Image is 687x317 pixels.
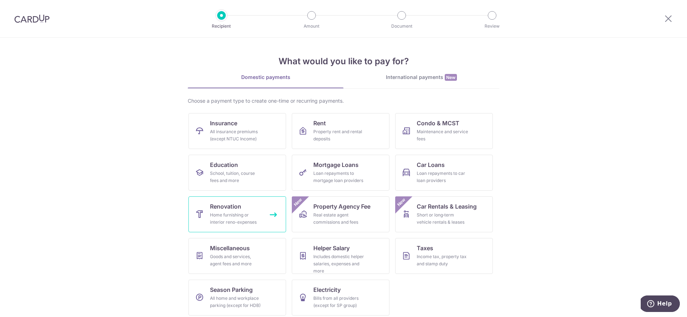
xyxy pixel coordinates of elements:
[313,211,365,226] div: Real estate agent commissions and fees
[210,202,241,211] span: Renovation
[292,196,304,208] span: New
[417,202,477,211] span: Car Rentals & Leasing
[375,23,428,30] p: Document
[292,113,389,149] a: RentProperty rent and rental deposits
[395,155,493,191] a: Car LoansLoan repayments to car loan providers
[417,170,468,184] div: Loan repayments to car loan providers
[396,196,407,208] span: New
[417,253,468,267] div: Income tax, property tax and stamp duty
[417,211,468,226] div: Short or long‑term vehicle rentals & leases
[417,119,459,127] span: Condo & MCST
[313,202,370,211] span: Property Agency Fee
[313,285,341,294] span: Electricity
[210,285,253,294] span: Season Parking
[313,160,359,169] span: Mortgage Loans
[188,97,499,104] div: Choose a payment type to create one-time or recurring payments.
[210,295,262,309] div: All home and workplace parking (except for HDB)
[188,74,343,81] div: Domestic payments
[188,113,286,149] a: InsuranceAll insurance premiums (except NTUC Income)
[395,113,493,149] a: Condo & MCSTMaintenance and service fees
[188,155,286,191] a: EducationSchool, tuition, course fees and more
[292,196,389,232] a: Property Agency FeeReal estate agent commissions and feesNew
[313,119,326,127] span: Rent
[417,244,433,252] span: Taxes
[395,196,493,232] a: Car Rentals & LeasingShort or long‑term vehicle rentals & leasesNew
[445,74,457,81] span: New
[313,244,350,252] span: Helper Salary
[417,160,445,169] span: Car Loans
[292,238,389,274] a: Helper SalaryIncludes domestic helper salaries, expenses and more
[285,23,338,30] p: Amount
[313,253,365,275] div: Includes domestic helper salaries, expenses and more
[292,155,389,191] a: Mortgage LoansLoan repayments to mortgage loan providers
[210,170,262,184] div: School, tuition, course fees and more
[17,5,31,11] span: Help
[292,280,389,316] a: ElectricityBills from all providers (except for SP group)
[195,23,248,30] p: Recipient
[417,128,468,143] div: Maintenance and service fees
[313,128,365,143] div: Property rent and rental deposits
[210,160,238,169] span: Education
[210,244,250,252] span: Miscellaneous
[395,238,493,274] a: TaxesIncome tax, property tax and stamp duty
[313,295,365,309] div: Bills from all providers (except for SP group)
[188,238,286,274] a: MiscellaneousGoods and services, agent fees and more
[188,280,286,316] a: Season ParkingAll home and workplace parking (except for HDB)
[14,14,50,23] img: CardUp
[188,55,499,68] h4: What would you like to pay for?
[641,295,680,313] iframe: Opens a widget where you can find more information
[313,170,365,184] div: Loan repayments to mortgage loan providers
[466,23,519,30] p: Review
[210,128,262,143] div: All insurance premiums (except NTUC Income)
[210,253,262,267] div: Goods and services, agent fees and more
[210,119,237,127] span: Insurance
[188,196,286,232] a: RenovationHome furnishing or interior reno-expenses
[343,74,499,81] div: International payments
[210,211,262,226] div: Home furnishing or interior reno-expenses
